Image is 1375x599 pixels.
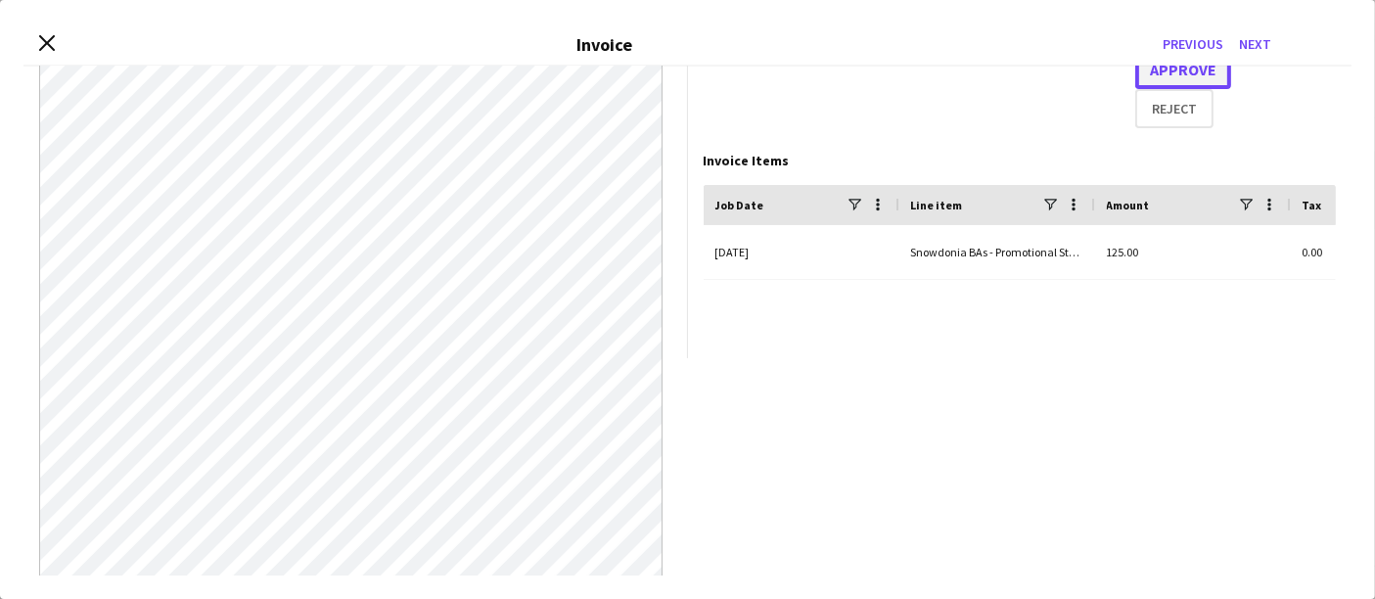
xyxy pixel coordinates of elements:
[1135,50,1231,89] button: Approve
[577,33,633,56] h3: Invoice
[899,225,1095,279] div: Snowdonia BAs - Promotional Staffing (Brand Ambassadors) (salary)
[1107,198,1150,212] span: Amount
[911,198,963,212] span: Line item
[1231,28,1279,60] button: Next
[704,225,899,279] div: [DATE]
[1135,89,1214,128] button: Reject
[704,152,1337,169] div: Invoice Items
[1095,225,1291,279] div: 125.00
[1155,28,1231,60] button: Previous
[1303,198,1322,212] span: Tax
[715,198,764,212] span: Job Date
